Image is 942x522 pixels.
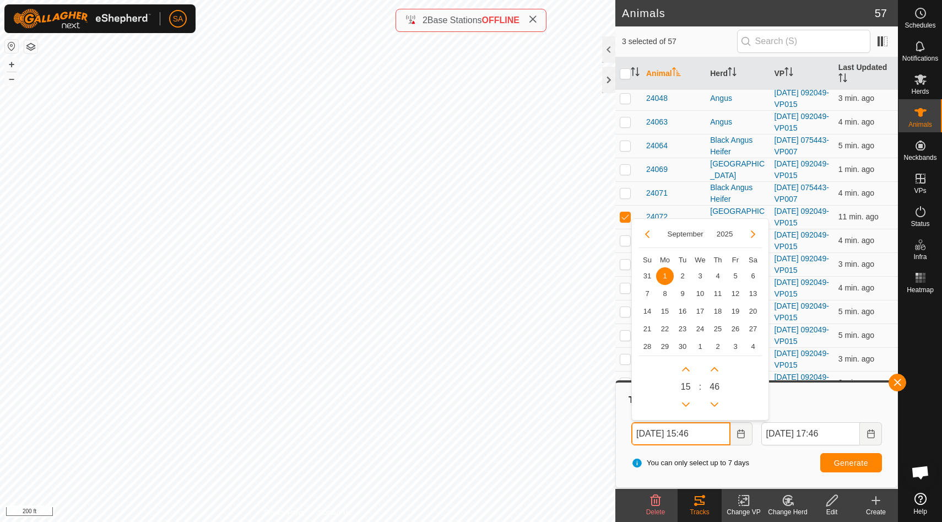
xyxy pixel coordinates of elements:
span: 8 [656,285,674,303]
button: Choose Month [663,228,708,240]
button: Reset Map [5,40,18,53]
div: [GEOGRAPHIC_DATA] [710,158,765,181]
div: Angus [710,93,765,104]
span: Sep 1, 2025, 5:41 PM [838,283,874,292]
p-button: Next Hour [677,360,695,378]
span: Schedules [905,22,935,29]
p-button: Previous Minute [706,396,723,413]
span: Sep 1, 2025, 5:39 PM [838,141,874,150]
span: We [695,256,705,264]
p-sorticon: Activate to sort [728,69,737,78]
button: Choose Date [730,422,752,445]
span: 5 [727,267,744,285]
td: 25 [709,320,727,338]
span: Heatmap [907,287,934,293]
span: Infra [913,254,927,260]
span: You can only select up to 7 days [631,458,749,469]
p-sorticon: Activate to sort [631,69,640,78]
span: 27 [744,320,762,338]
span: 23 [674,320,691,338]
span: Sep 1, 2025, 5:43 PM [838,165,874,174]
span: 2 [674,267,691,285]
span: 4 [709,267,727,285]
td: 18 [709,303,727,320]
span: 24063 [646,116,668,128]
span: Sep 1, 2025, 5:41 PM [838,236,874,245]
span: VPs [914,187,926,194]
td: 19 [727,303,744,320]
td: 22 [656,320,674,338]
span: Sa [749,256,757,264]
span: 31 [638,267,656,285]
a: [DATE] 075443-VP007 [775,136,829,156]
td: 6 [744,267,762,285]
a: Open chat [904,456,937,489]
td: 13 [744,285,762,303]
a: [DATE] 092049-VP015 [775,88,829,109]
button: – [5,72,18,85]
td: 1 [691,338,709,356]
div: Edit [810,507,854,517]
span: 17 [691,303,709,320]
span: Sep 1, 2025, 5:39 PM [838,307,874,316]
span: Th [713,256,722,264]
span: 29 [656,338,674,356]
div: Tracks [678,507,722,517]
a: Help [898,488,942,519]
div: Black Angus Heifer [710,182,765,205]
div: Change Herd [766,507,810,517]
span: 4 [744,338,762,356]
span: Sep 1, 2025, 5:42 PM [838,354,874,363]
td: 7 [638,285,656,303]
td: 15 [656,303,674,320]
div: Black Angus Heifer [710,134,765,158]
span: Status [911,220,929,227]
span: Neckbands [903,154,936,161]
p-sorticon: Activate to sort [672,69,681,78]
span: SA [173,13,183,25]
button: Choose Year [712,228,738,240]
a: [DATE] 092049-VP015 [775,112,829,132]
span: 3 [727,338,744,356]
div: Create [854,507,898,517]
p-button: Previous Hour [677,396,695,413]
span: Fr [732,256,739,264]
td: 2 [709,338,727,356]
label: To [761,411,883,422]
span: Sep 1, 2025, 5:39 PM [838,331,874,340]
span: Notifications [902,55,938,62]
span: 11 [709,285,727,303]
span: 26 [727,320,744,338]
img: Gallagher Logo [13,9,151,29]
span: Sep 1, 2025, 5:34 PM [838,212,879,221]
span: Tu [679,256,687,264]
span: 24048 [646,93,668,104]
th: VP [770,57,834,90]
span: OFFLINE [482,15,519,25]
a: [DATE] 092049-VP015 [775,230,829,251]
button: Previous Month [638,225,656,243]
td: 3 [691,267,709,285]
div: Choose Date [631,218,769,421]
td: 9 [674,285,691,303]
span: Animals [908,121,932,128]
td: 20 [744,303,762,320]
td: 1 [656,267,674,285]
button: Choose Date [860,422,882,445]
a: [DATE] 075443-VP007 [775,183,829,203]
td: 24 [691,320,709,338]
span: 14 [638,303,656,320]
a: [DATE] 092049-VP015 [775,278,829,298]
span: 2 [423,15,427,25]
button: Next Month [744,225,762,243]
span: 10 [691,285,709,303]
a: [DATE] 092049-VP015 [775,325,829,346]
